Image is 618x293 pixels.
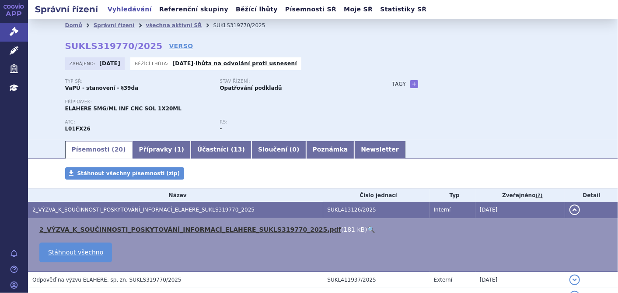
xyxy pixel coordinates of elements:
span: 181 kB [343,226,365,233]
li: ( ) [39,225,609,234]
span: Odpověď na výzvu ELAHERE, sp. zn. SUKLS319770/2025 [32,277,182,283]
a: lhůta na odvolání proti usnesení [196,60,297,67]
li: SUKLS319770/2025 [213,19,277,32]
abbr: (?) [536,193,543,199]
a: Sloučení (0) [251,141,306,159]
span: 2_VÝZVA_K_SOUČINNOSTI_POSKYTOVÁNÍ_INFORMACÍ_ELAHERE_SUKLS319770_2025 [32,207,255,213]
a: + [410,80,418,88]
span: 13 [234,146,242,153]
td: SUKL411937/2025 [323,272,429,288]
a: Přípravky (1) [133,141,191,159]
a: Písemnosti SŘ [283,4,339,15]
strong: VaPÚ - stanovení - §39da [65,85,139,91]
a: 2_VÝZVA_K_SOUČINNOSTI_POSKYTOVÁNÍ_INFORMACÍ_ELAHERE_SUKLS319770_2025.pdf [39,226,341,233]
h3: Tagy [392,79,406,89]
th: Název [28,189,323,202]
th: Typ [429,189,475,202]
span: Interní [434,207,451,213]
td: SUKL413126/2025 [323,202,429,218]
p: Přípravek: [65,99,375,105]
p: RS: [220,120,366,125]
p: Stav řízení: [220,79,366,84]
a: Newsletter [354,141,405,159]
a: Stáhnout všechny písemnosti (zip) [65,167,185,180]
a: Běžící lhůty [233,4,280,15]
a: Správní řízení [94,22,135,28]
strong: SUKLS319770/2025 [65,41,163,51]
p: - [172,60,297,67]
strong: [DATE] [99,60,120,67]
a: Moje SŘ [341,4,375,15]
th: Zveřejněno [475,189,565,202]
span: Běžící lhůta: [135,60,170,67]
a: všechna aktivní SŘ [146,22,202,28]
a: Stáhnout všechno [39,243,112,262]
strong: MIRVETUXIMAB SORAVTANSIN [65,126,91,132]
span: 1 [177,146,182,153]
span: Stáhnout všechny písemnosti (zip) [77,170,180,177]
strong: [DATE] [172,60,193,67]
a: Statistiky SŘ [377,4,429,15]
a: Vyhledávání [105,4,154,15]
th: Detail [565,189,618,202]
span: ELAHERE 5MG/ML INF CNC SOL 1X20ML [65,106,182,112]
a: Referenční skupiny [157,4,231,15]
button: detail [569,205,580,215]
span: Externí [434,277,452,283]
a: Domů [65,22,82,28]
button: detail [569,275,580,285]
td: [DATE] [475,202,565,218]
th: Číslo jednací [323,189,429,202]
span: Zahájeno: [70,60,97,67]
p: ATC: [65,120,211,125]
h2: Správní řízení [28,3,105,15]
a: Účastníci (13) [191,141,251,159]
p: Typ SŘ: [65,79,211,84]
td: [DATE] [475,272,565,288]
a: VERSO [169,42,193,50]
a: 🔍 [367,226,375,233]
span: 0 [292,146,297,153]
a: Písemnosti (20) [65,141,133,159]
strong: - [220,126,222,132]
span: 20 [115,146,123,153]
strong: Opatřování podkladů [220,85,282,91]
a: Poznámka [306,141,355,159]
